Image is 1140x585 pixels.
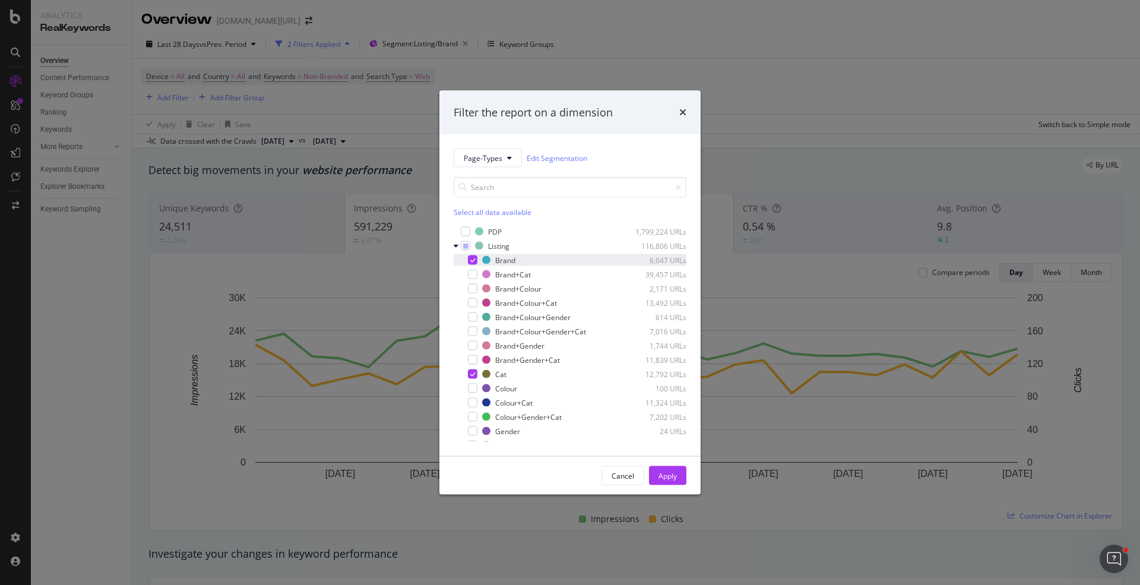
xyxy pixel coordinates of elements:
iframe: Intercom live chat [1100,545,1128,573]
div: Colour+Cat [495,397,533,407]
div: Gender+Cat [495,440,536,450]
div: Brand+Gender [495,340,544,350]
button: Page-Types [454,148,522,167]
div: 6,647 URLs [628,255,686,265]
div: Apply [658,470,677,480]
div: 12,792 URLs [628,369,686,379]
div: 100 URLs [628,383,686,393]
div: Colour [495,383,517,393]
div: times [679,105,686,120]
div: 11,324 URLs [628,397,686,407]
div: 116,806 URLs [628,241,686,251]
div: 2,383 URLs [628,440,686,450]
div: Brand+Colour+Gender+Cat [495,326,586,336]
div: Brand+Colour [495,283,541,293]
div: 39,457 URLs [628,269,686,279]
div: 7,016 URLs [628,326,686,336]
div: 13,492 URLs [628,298,686,308]
div: Brand+Colour+Gender [495,312,571,322]
div: 1,744 URLs [628,340,686,350]
div: Filter the report on a dimension [454,105,613,120]
div: Cat [495,369,506,379]
a: Edit Segmentation [527,151,587,164]
button: Cancel [601,466,644,485]
div: Brand+Colour+Cat [495,298,557,308]
div: Brand+Gender+Cat [495,355,560,365]
div: PDP [488,226,502,236]
span: Page-Types [464,153,502,163]
div: Colour+Gender+Cat [495,412,562,422]
div: 614 URLs [628,312,686,322]
input: Search [454,177,686,198]
div: Listing [488,241,509,251]
div: 11,839 URLs [628,355,686,365]
div: Brand+Cat [495,269,531,279]
button: Apply [649,466,686,485]
div: modal [439,90,701,495]
div: Cancel [612,470,634,480]
div: Brand [495,255,515,265]
div: 2,171 URLs [628,283,686,293]
div: 24 URLs [628,426,686,436]
div: 7,202 URLs [628,412,686,422]
div: Gender [495,426,520,436]
div: Select all data available [454,207,686,217]
div: 1,799,224 URLs [628,226,686,236]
